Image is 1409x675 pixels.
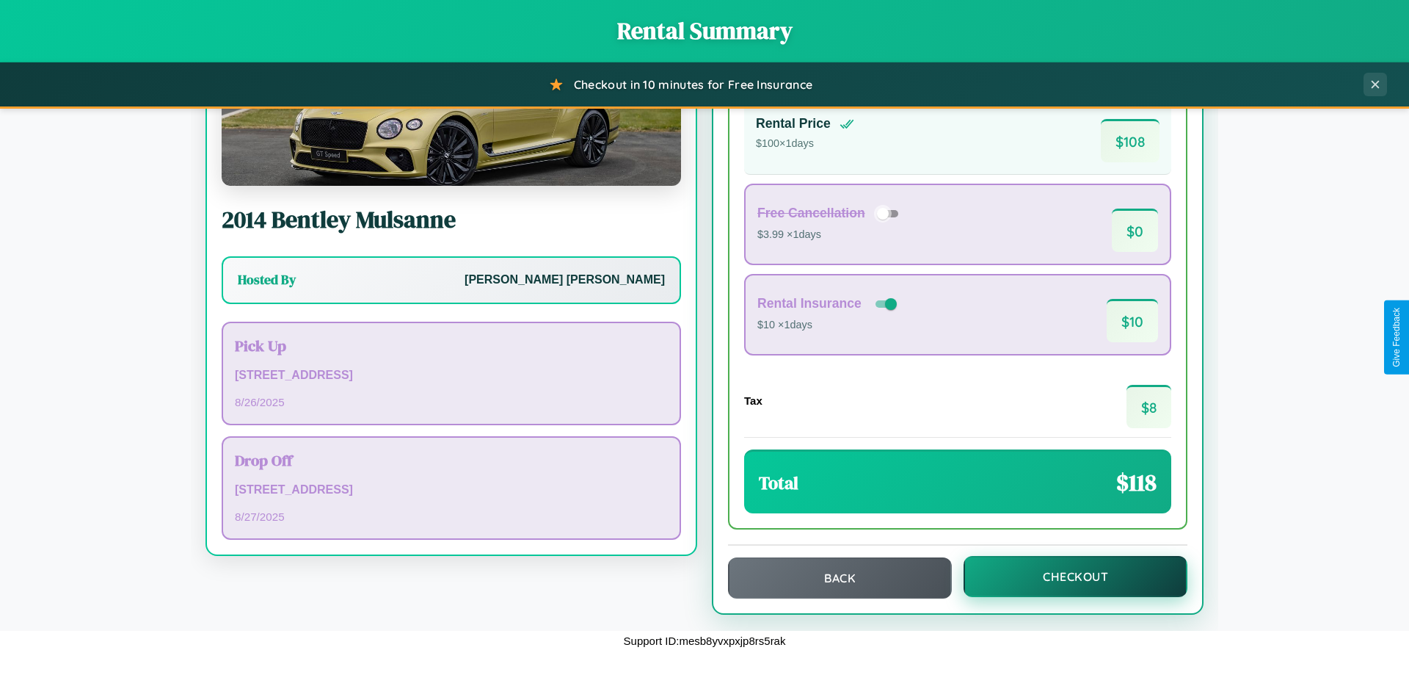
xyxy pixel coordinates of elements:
p: 8 / 27 / 2025 [235,507,668,527]
h4: Rental Price [756,116,831,131]
p: $10 × 1 days [757,316,900,335]
span: $ 118 [1116,466,1157,499]
p: [STREET_ADDRESS] [235,480,668,501]
span: $ 108 [1101,119,1159,162]
p: [PERSON_NAME] [PERSON_NAME] [465,270,665,291]
h4: Rental Insurance [757,296,862,311]
img: Bentley Mulsanne [222,39,681,186]
span: Checkout in 10 minutes for Free Insurance [574,77,812,92]
p: Support ID: mesb8yvxpxjp8rs5rak [624,631,786,651]
h2: 2014 Bentley Mulsanne [222,203,681,236]
button: Back [728,557,952,599]
p: $ 100 × 1 days [756,134,854,154]
span: $ 0 [1112,209,1158,252]
h4: Free Cancellation [757,206,865,221]
span: $ 10 [1107,299,1158,342]
h3: Drop Off [235,450,668,471]
h3: Pick Up [235,335,668,356]
div: Give Feedback [1391,308,1402,367]
h3: Hosted By [238,271,296,289]
button: Checkout [964,556,1187,597]
h4: Tax [744,394,762,407]
span: $ 8 [1126,385,1171,428]
p: $3.99 × 1 days [757,225,903,245]
h3: Total [759,471,798,495]
h1: Rental Summary [15,15,1394,47]
p: 8 / 26 / 2025 [235,392,668,412]
p: [STREET_ADDRESS] [235,365,668,386]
